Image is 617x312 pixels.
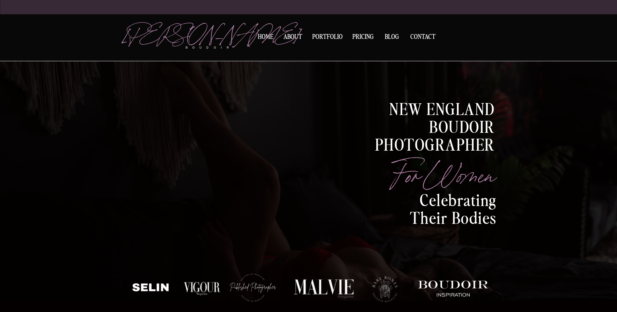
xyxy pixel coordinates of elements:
[123,23,239,42] a: [PERSON_NAME]
[382,34,402,40] a: BLOG
[351,34,376,42] a: Pricing
[342,101,495,137] h1: New England BOUDOIR Photographer
[388,192,497,230] p: celebrating their bodies
[310,34,345,42] a: Portfolio
[408,34,438,40] a: Contact
[354,153,495,190] p: for women
[186,45,239,50] p: boudoir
